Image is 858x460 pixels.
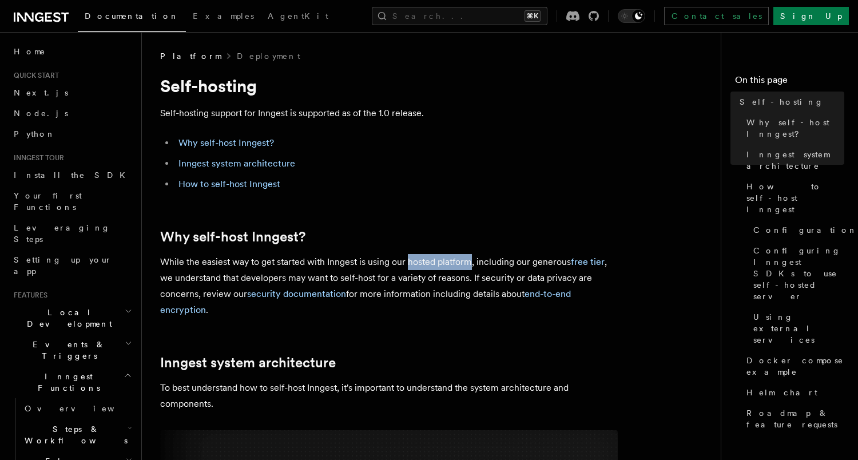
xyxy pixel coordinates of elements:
[749,307,844,350] a: Using external services
[268,11,328,21] span: AgentKit
[9,153,64,162] span: Inngest tour
[186,3,261,31] a: Examples
[749,240,844,307] a: Configuring Inngest SDKs to use self-hosted server
[746,117,844,140] span: Why self-host Inngest?
[742,144,844,176] a: Inngest system architecture
[9,82,134,103] a: Next.js
[160,380,618,412] p: To best understand how to self-host Inngest, it's important to understand the system architecture...
[78,3,186,32] a: Documentation
[178,137,274,148] a: Why self-host Inngest?
[247,288,346,299] a: security documentation
[14,46,46,57] span: Home
[25,404,142,413] span: Overview
[178,158,295,169] a: Inngest system architecture
[742,176,844,220] a: How to self-host Inngest
[261,3,335,31] a: AgentKit
[753,224,857,236] span: Configuration
[9,124,134,144] a: Python
[9,334,134,366] button: Events & Triggers
[746,181,844,215] span: How to self-host Inngest
[14,129,55,138] span: Python
[9,339,125,362] span: Events & Triggers
[20,419,134,451] button: Steps & Workflows
[746,387,817,398] span: Helm chart
[742,350,844,382] a: Docker compose example
[20,423,128,446] span: Steps & Workflows
[735,73,844,92] h4: On this page
[193,11,254,21] span: Examples
[525,10,541,22] kbd: ⌘K
[372,7,547,25] button: Search...⌘K
[160,254,618,318] p: While the easiest way to get started with Inngest is using our hosted platform, including our gen...
[742,403,844,435] a: Roadmap & feature requests
[237,50,300,62] a: Deployment
[160,229,305,245] a: Why self-host Inngest?
[746,355,844,378] span: Docker compose example
[618,9,645,23] button: Toggle dark mode
[14,170,132,180] span: Install the SDK
[160,105,618,121] p: Self-hosting support for Inngest is supported as of the 1.0 release.
[9,249,134,281] a: Setting up your app
[178,179,280,189] a: How to self-host Inngest
[9,41,134,62] a: Home
[9,302,134,334] button: Local Development
[9,71,59,80] span: Quick start
[9,103,134,124] a: Node.js
[773,7,849,25] a: Sign Up
[20,398,134,419] a: Overview
[9,371,124,394] span: Inngest Functions
[9,366,134,398] button: Inngest Functions
[753,311,844,346] span: Using external services
[14,109,68,118] span: Node.js
[14,88,68,97] span: Next.js
[740,96,824,108] span: Self-hosting
[664,7,769,25] a: Contact sales
[9,291,47,300] span: Features
[749,220,844,240] a: Configuration
[753,245,844,302] span: Configuring Inngest SDKs to use self-hosted server
[14,255,112,276] span: Setting up your app
[9,217,134,249] a: Leveraging Steps
[735,92,844,112] a: Self-hosting
[160,355,336,371] a: Inngest system architecture
[160,50,221,62] span: Platform
[9,165,134,185] a: Install the SDK
[9,307,125,330] span: Local Development
[746,407,844,430] span: Roadmap & feature requests
[746,149,844,172] span: Inngest system architecture
[9,185,134,217] a: Your first Functions
[571,256,605,267] a: free tier
[14,191,82,212] span: Your first Functions
[742,382,844,403] a: Helm chart
[85,11,179,21] span: Documentation
[742,112,844,144] a: Why self-host Inngest?
[160,76,618,96] h1: Self-hosting
[14,223,110,244] span: Leveraging Steps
